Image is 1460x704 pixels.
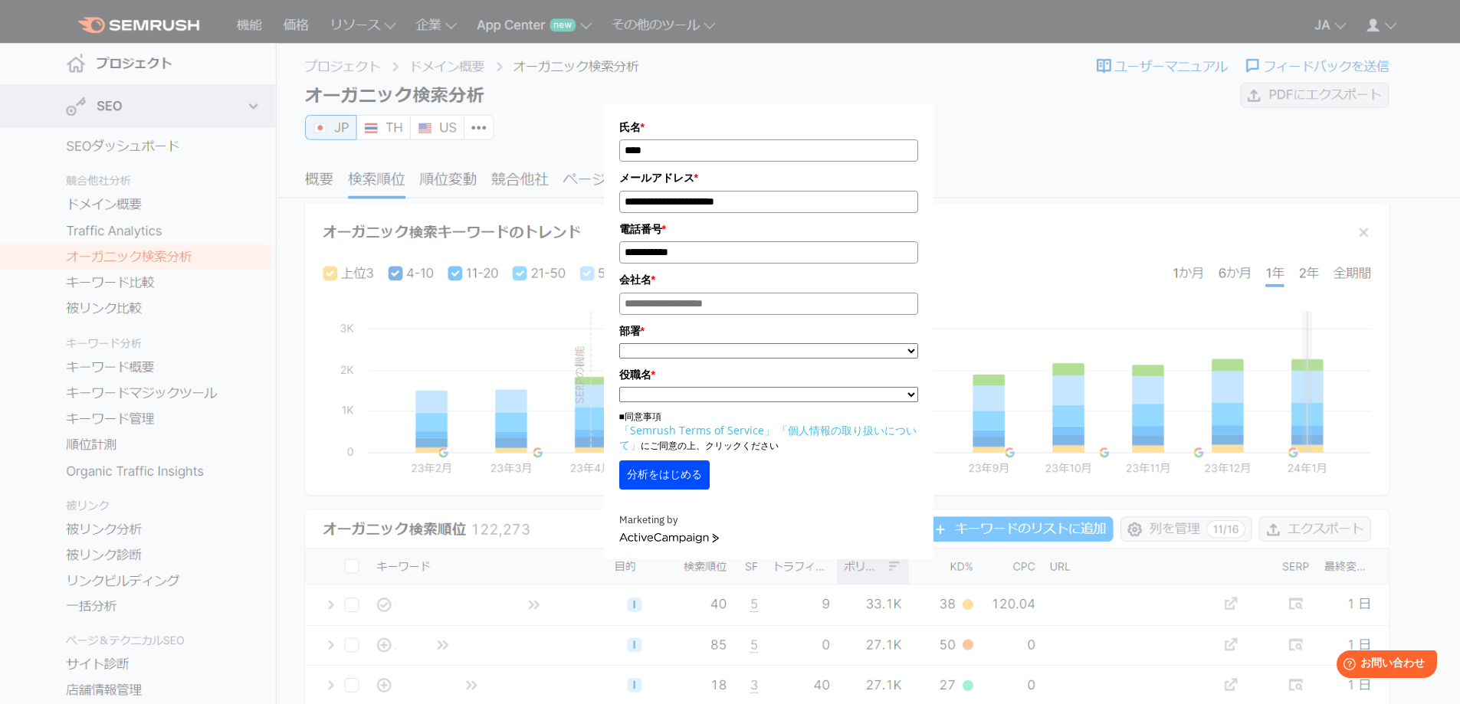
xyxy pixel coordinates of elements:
iframe: Help widget launcher [1324,644,1443,687]
label: メールアドレス [619,169,918,186]
div: Marketing by [619,512,918,529]
a: 「Semrush Terms of Service」 [619,423,775,437]
p: ■同意事項 にご同意の上、クリックください [619,410,918,453]
a: 「個人情報の取り扱いについて」 [619,423,917,452]
label: 氏名 [619,119,918,136]
label: 役職名 [619,366,918,383]
label: 電話番号 [619,221,918,237]
label: 会社名 [619,271,918,288]
label: 部署 [619,323,918,339]
button: 分析をはじめる [619,460,710,490]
